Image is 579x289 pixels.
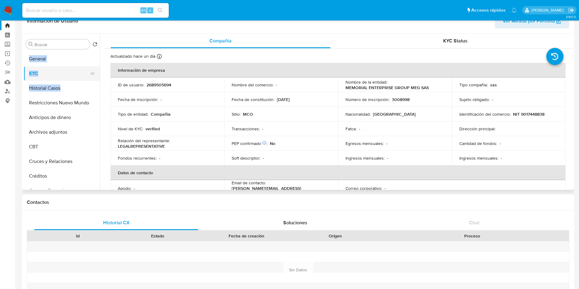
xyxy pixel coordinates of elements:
p: david.marinmartinez@mercadolibre.com.co [531,7,566,13]
span: Accesos rápidos [471,7,505,13]
button: search-icon [154,6,166,15]
div: Proceso [380,233,565,239]
p: Fatca : [346,126,356,132]
a: Notificaciones [512,8,517,13]
button: Anticipos de dinero [24,110,100,125]
p: Fondos recurrentes : [118,155,157,161]
p: Email de contacto : [232,180,266,186]
button: Ver Mirada por Persona [495,14,569,28]
p: NIT 9017448838 [513,111,545,117]
p: - [385,186,386,191]
p: Soft descriptor : [232,155,260,161]
p: - [134,186,135,191]
button: Créditos [24,169,100,183]
span: KYC Status [443,37,468,44]
p: Dirección principal : [459,126,495,132]
p: - [161,97,162,102]
p: 3008998 [392,97,410,102]
p: Transacciones : [232,126,260,132]
input: Buscar [34,42,88,47]
p: Fecha de inscripción : [118,97,158,102]
p: Nombre de la entidad : [346,79,387,85]
button: KYC [24,66,95,81]
span: Historial CX [103,219,130,226]
p: [DATE] [277,97,290,102]
p: - [276,82,277,88]
input: Buscar usuario o caso... [22,6,169,14]
h1: Contactos [27,199,569,205]
p: Relación del representante : [118,138,170,143]
button: Cruces y Relaciones [24,154,100,169]
p: Ingresos mensuales : [346,155,385,161]
p: Fecha de constitución : [232,97,274,102]
div: Id [42,233,114,239]
p: - [500,141,501,146]
p: Sujeto obligado : [459,97,490,102]
p: MEMORIAL ENTERPRISE GROUP MEG SAS [346,85,429,90]
button: CBT [24,139,100,154]
p: 2689505694 [147,82,171,88]
span: 3.160.0 [566,14,576,19]
div: Estado [122,233,194,239]
p: - [501,155,502,161]
p: Nivel de KYC : [118,126,143,132]
span: Alt [141,7,146,13]
p: Compañia [151,111,171,117]
div: Fecha de creación [202,233,291,239]
p: MCO [243,111,253,117]
p: Egresos mensuales : [346,141,384,146]
p: - [492,97,493,102]
p: - [262,126,263,132]
p: - [359,126,360,132]
p: [GEOGRAPHIC_DATA] [373,111,416,117]
p: - [386,141,387,146]
h1: Información de Usuario [27,18,78,24]
p: LEGALREPRESENTATIVE [118,143,165,149]
span: Ver Mirada por Persona [503,14,555,28]
button: Volver al orden por defecto [92,42,97,49]
p: verified [146,126,160,132]
button: Cuentas Bancarias [24,183,100,198]
p: ID de usuario : [118,82,144,88]
p: - [387,155,388,161]
a: Salir [568,7,574,13]
p: Actualizado hace un día [110,53,155,59]
p: Correo corporativo : [346,186,382,191]
p: - [159,155,160,161]
th: Datos de contacto [110,165,566,180]
span: Soluciones [283,219,307,226]
div: Origen [300,233,371,239]
p: Nombre del comercio : [232,82,273,88]
p: Sitio : [232,111,241,117]
p: - [263,155,264,161]
button: General [24,52,100,66]
th: Información de empresa [110,63,566,78]
p: Nacionalidad : [346,111,371,117]
span: Chat [469,219,479,226]
button: Archivos adjuntos [24,125,100,139]
p: Identificación del comercio : [459,111,511,117]
span: s [149,7,151,13]
p: Número de inscripción : [346,97,389,102]
p: Ingresos mensuales : [459,155,498,161]
p: Tipo compañía : [459,82,488,88]
p: PEP confirmado : [232,141,267,146]
span: Compañía [209,37,232,44]
p: sas [490,82,497,88]
button: Restricciones Nuevo Mundo [24,96,100,110]
button: Historial Casos [24,81,100,96]
button: Buscar [28,42,33,47]
p: [PERSON_NAME][EMAIL_ADDRESS][PERSON_NAME][DOMAIN_NAME] [232,186,328,197]
p: Cantidad de fondos : [459,141,497,146]
p: Apodo : [118,186,131,191]
p: No [270,141,275,146]
p: Tipo de entidad : [118,111,148,117]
